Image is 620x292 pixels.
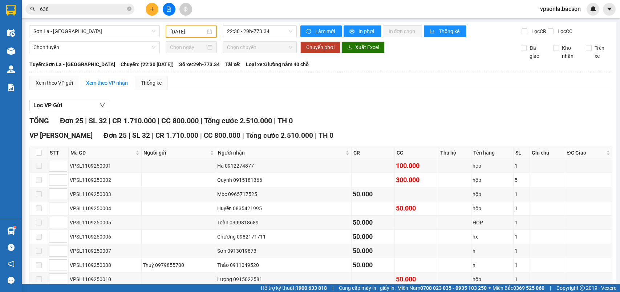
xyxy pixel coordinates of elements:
[567,149,604,157] span: ĐC Giao
[217,233,350,241] div: Chương 0982171711
[473,190,512,198] div: hộp
[183,7,188,12] span: aim
[104,131,127,140] span: Đơn 25
[473,219,512,227] div: HỘP
[127,6,131,13] span: close-circle
[489,287,491,289] span: ⚪️
[559,44,580,60] span: Kho nhận
[200,131,202,140] span: |
[353,232,393,242] div: 50.000
[315,27,336,35] span: Làm mới
[296,285,327,291] strong: 1900 633 818
[300,41,340,53] button: Chuyển phơi
[590,6,596,12] img: icon-new-feature
[60,116,83,125] span: Đơn 25
[109,116,110,125] span: |
[70,261,140,269] div: VPSL1109250008
[40,5,126,13] input: Tìm tên, số ĐT hoặc mã đơn
[353,260,393,270] div: 50.000
[29,131,93,140] span: VP [PERSON_NAME]
[332,284,333,292] span: |
[396,175,437,185] div: 300.000
[319,131,333,140] span: TH 0
[592,44,613,60] span: Trên xe
[155,131,198,140] span: CR 1.710.000
[439,27,461,35] span: Thống kê
[217,190,350,198] div: Mbc 0965717525
[70,190,140,198] div: VPSL1109250003
[347,45,352,51] span: download
[166,7,171,12] span: file-add
[69,173,142,187] td: VPSL1109250002
[530,147,566,159] th: Ghi chú
[69,272,142,287] td: VPSL1109250010
[48,147,69,159] th: STT
[300,25,342,37] button: syncLàm mới
[341,41,385,53] button: downloadXuất Excel
[129,131,130,140] span: |
[349,29,356,35] span: printer
[396,161,437,171] div: 100.000
[217,261,350,269] div: Thảo 0911049520
[7,227,15,235] img: warehouse-icon
[430,29,436,35] span: bar-chart
[143,149,209,157] span: Người gửi
[353,217,393,228] div: 50.000
[85,116,87,125] span: |
[89,116,107,125] span: SL 32
[396,274,437,284] div: 50.000
[355,43,379,51] span: Xuất Excel
[274,116,276,125] span: |
[70,204,140,212] div: VPSL1109250004
[69,216,142,230] td: VPSL1109250005
[515,219,528,227] div: 1
[527,44,548,60] span: Đã giao
[344,25,381,37] button: printerIn phơi
[179,3,192,16] button: aim
[217,204,350,212] div: Huyền 0835421995
[218,149,344,157] span: Người nhận
[217,162,350,170] div: Hà 0912274877
[217,219,350,227] div: Toàn 0399818689
[8,260,15,267] span: notification
[69,244,142,258] td: VPSL1109250007
[438,147,471,159] th: Thu hộ
[353,246,393,256] div: 50.000
[204,131,240,140] span: CC 800.000
[473,162,512,170] div: hộp
[8,244,15,251] span: question-circle
[353,189,393,199] div: 50.000
[70,275,140,283] div: VPSL1109250010
[86,79,128,87] div: Xem theo VP nhận
[163,3,175,16] button: file-add
[100,102,105,108] span: down
[580,285,585,291] span: copyright
[352,147,395,159] th: CR
[33,42,155,53] span: Chọn tuyến
[146,3,158,16] button: plus
[141,79,162,87] div: Thống kê
[471,147,514,159] th: Tên hàng
[152,131,154,140] span: |
[227,42,292,53] span: Chọn chuyến
[158,116,159,125] span: |
[6,5,16,16] img: logo-vxr
[473,233,512,241] div: hx
[473,176,512,184] div: hộp
[170,43,206,51] input: Chọn ngày
[534,4,587,13] span: vpsonla.bacson
[112,116,156,125] span: CR 1.710.000
[473,204,512,212] div: hộp
[170,28,206,36] input: 11/09/2025
[339,284,396,292] span: Cung cấp máy in - giấy in:
[515,261,528,269] div: 1
[473,261,512,269] div: h
[69,159,142,173] td: VPSL1109250001
[70,176,140,184] div: VPSL1109250002
[69,201,142,216] td: VPSL1109250004
[29,100,109,111] button: Lọc VP Gửi
[225,60,240,68] span: Tài xế:
[143,261,215,269] div: Thuỷ 0979855700
[8,277,15,284] span: message
[528,27,547,35] span: Lọc CR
